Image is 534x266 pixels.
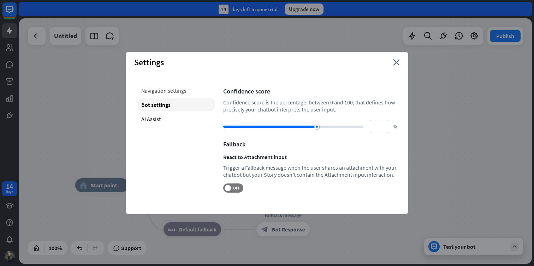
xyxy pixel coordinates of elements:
div: 14 [219,5,229,14]
div: 14 [6,183,13,189]
div: Navigation settings [137,84,215,97]
span: Settings [134,57,164,68]
button: Open LiveChat chat widget [6,3,27,24]
span: Default fallback [179,226,216,233]
div: Fallback [223,140,397,148]
i: block_fallback [168,226,176,233]
div: Upgrade now [285,4,324,15]
div: Untitled [54,27,77,45]
a: 14 days [2,181,17,196]
i: block_bot_response [261,226,268,233]
i: home_2 [80,182,87,189]
div: AI Assist [137,113,215,125]
div: Test your bot [443,243,507,250]
div: Trigger a Fallback message when the user shares an attachment with your chatbot but your Story do... [223,164,397,178]
span: % [393,123,397,130]
i: close [393,59,400,66]
button: Publish [490,30,521,42]
div: Fallback message [251,212,315,219]
div: days [6,189,13,194]
span: Support [121,242,141,254]
span: Start point [91,182,117,189]
div: days left in your trial. [219,5,279,14]
div: React to Attachment input [223,153,397,161]
span: Bot Response [272,226,305,233]
div: 100% [47,242,64,254]
span: OFF [231,185,242,191]
div: Confidence score [223,87,397,95]
div: Confidence score is the percentage, between 0 and 100, that defines how precisely your chatbot in... [223,99,397,113]
div: Bot settings [137,98,215,111]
